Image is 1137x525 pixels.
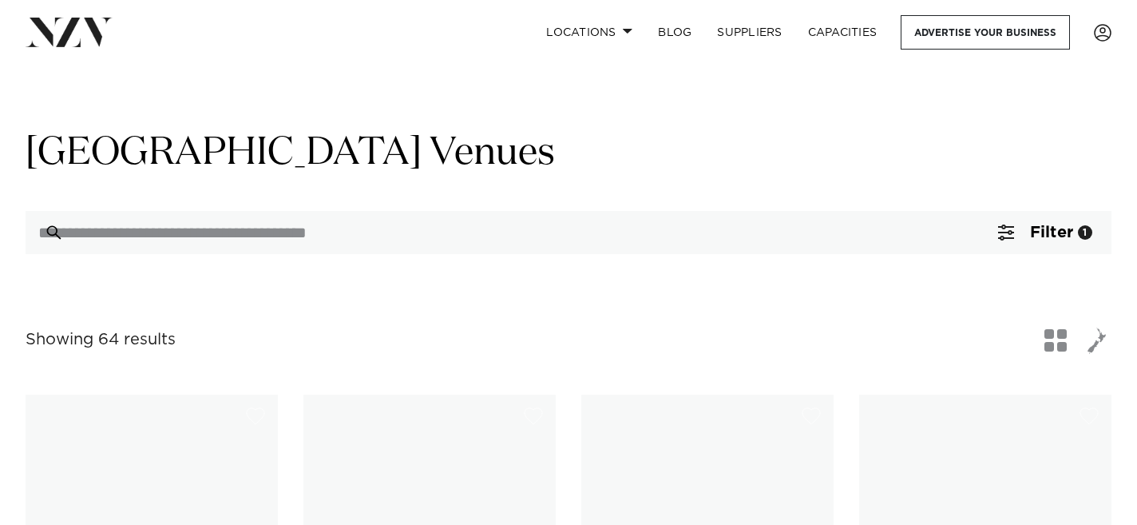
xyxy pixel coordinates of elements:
[26,328,176,352] div: Showing 64 results
[1030,225,1073,241] span: Filter
[979,211,1111,254] button: Filter1
[901,15,1070,50] a: Advertise your business
[795,15,890,50] a: Capacities
[26,18,113,46] img: nzv-logo.png
[704,15,794,50] a: SUPPLIERS
[645,15,704,50] a: BLOG
[533,15,645,50] a: Locations
[26,129,1111,179] h1: [GEOGRAPHIC_DATA] Venues
[1078,225,1092,240] div: 1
